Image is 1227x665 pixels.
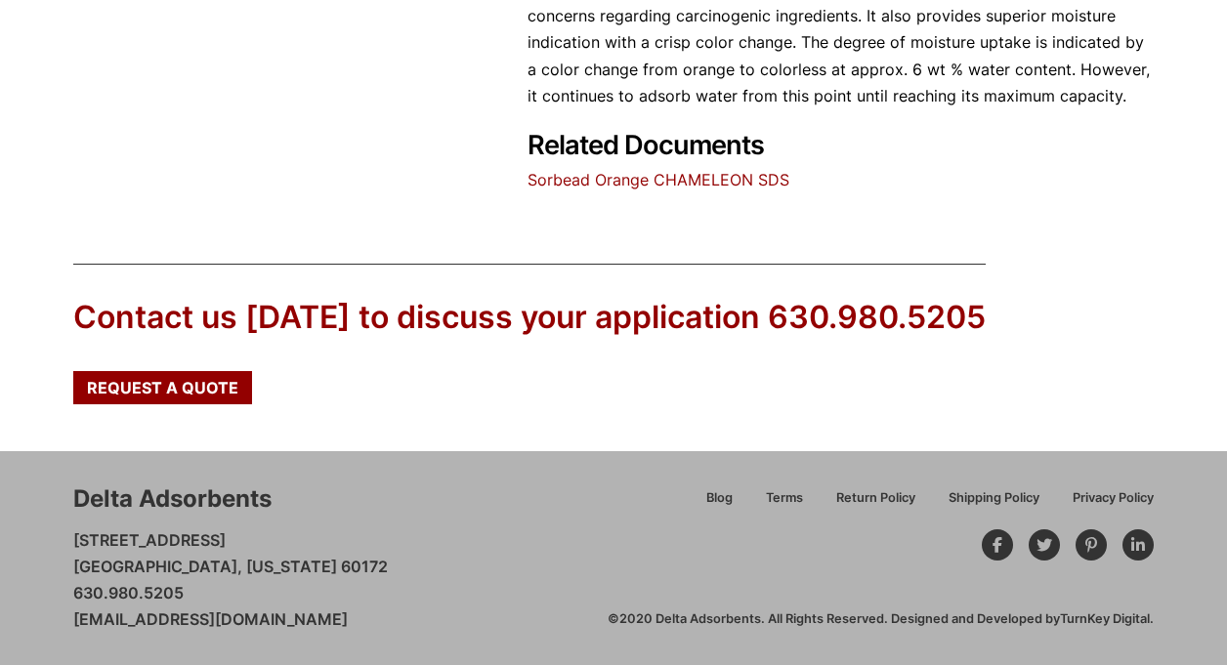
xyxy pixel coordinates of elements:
div: Contact us [DATE] to discuss your application 630.980.5205 [73,296,986,340]
a: Blog [690,487,749,521]
span: Return Policy [836,492,915,505]
a: Request a Quote [73,371,251,404]
a: Return Policy [820,487,932,521]
div: Delta Adsorbents [73,482,272,516]
span: Privacy Policy [1073,492,1154,505]
div: ©2020 Delta Adsorbents. All Rights Reserved. Designed and Developed by . [608,610,1154,628]
span: Blog [706,492,733,505]
a: TurnKey Digital [1060,611,1150,626]
p: [STREET_ADDRESS] [GEOGRAPHIC_DATA], [US_STATE] 60172 630.980.5205 [73,527,388,634]
a: Sorbead Orange CHAMELEON SDS [528,170,789,189]
a: Shipping Policy [932,487,1056,521]
span: Shipping Policy [949,492,1039,505]
a: Terms [749,487,820,521]
a: Privacy Policy [1056,487,1154,521]
span: Request a Quote [87,380,238,395]
a: [EMAIL_ADDRESS][DOMAIN_NAME] [73,609,348,629]
span: Terms [766,492,803,505]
